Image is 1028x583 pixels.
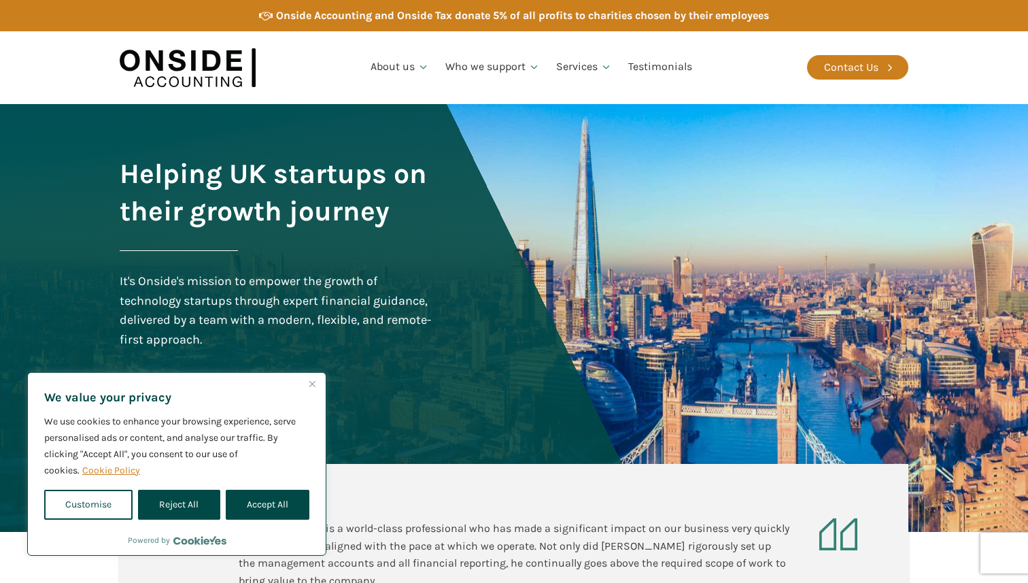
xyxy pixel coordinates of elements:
[807,55,908,80] a: Contact Us
[362,44,437,90] a: About us
[309,381,315,387] img: Close
[44,389,309,405] p: We value your privacy
[120,271,435,350] div: It's Onside's mission to empower the growth of technology startups through expert financial guida...
[44,490,133,520] button: Customise
[620,44,700,90] a: Testimonials
[27,372,326,556] div: We value your privacy
[824,59,878,76] div: Contact Us
[173,536,226,545] a: Visit CookieYes website
[120,41,256,94] img: Onside Accounting
[44,414,309,479] p: We use cookies to enhance your browsing experience, serve personalised ads or content, and analys...
[138,490,220,520] button: Reject All
[276,7,769,24] div: Onside Accounting and Onside Tax donate 5% of all profits to charities chosen by their employees
[437,44,548,90] a: Who we support
[128,533,226,547] div: Powered by
[304,376,320,392] button: Close
[120,155,435,230] h1: Helping UK startups on their growth journey
[82,464,141,477] a: Cookie Policy
[548,44,620,90] a: Services
[226,490,309,520] button: Accept All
